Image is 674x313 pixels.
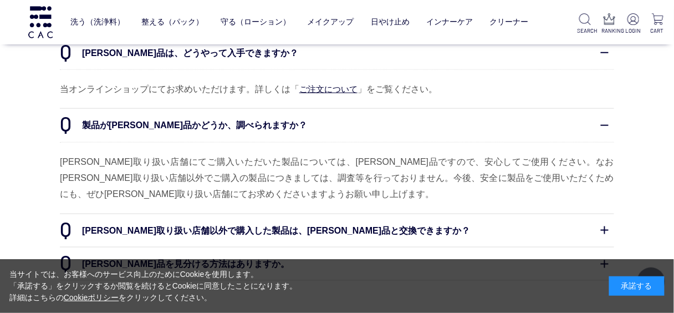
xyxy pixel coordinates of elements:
a: クリーナー [490,9,529,36]
p: SEARCH [578,27,593,35]
dt: 製品が[PERSON_NAME]品かどうか、調べられますか？ [60,109,614,142]
a: 守る（ローション） [221,9,290,36]
dd: 当オンラインショップにてお求めいただけます。詳しくは「 」をご覧ください。 [60,69,614,108]
dt: [PERSON_NAME]品は、どうやって入手できますか？ [60,37,614,69]
p: CART [650,27,665,35]
a: RANKING [601,13,617,35]
a: Cookieポリシー [64,293,119,302]
dt: [PERSON_NAME]品を見分ける方法はありますか。 [60,248,614,280]
a: 洗う（洗浄料） [70,9,125,36]
a: SEARCH [578,13,593,35]
div: 当サイトでは、お客様へのサービス向上のためにCookieを使用します。 「承諾する」をクリックするか閲覧を続けるとCookieに同意したことになります。 詳細はこちらの をクリックしてください。 [9,269,298,304]
img: logo [27,6,54,38]
a: LOGIN [626,13,641,35]
div: 承諾する [609,276,665,296]
a: CART [650,13,665,35]
dt: [PERSON_NAME]取り扱い店舗以外で購入した製品は、[PERSON_NAME]品と交換できますか？ [60,214,614,247]
a: メイクアップ [308,9,354,36]
a: 日やけ止め [371,9,410,36]
p: RANKING [601,27,617,35]
a: インナーケア [426,9,473,36]
a: ご注文について [299,84,358,94]
dd: [PERSON_NAME]取り扱い店舗にてご購入いただいた製品については、[PERSON_NAME]品ですので、安心してご使用ください。なお[PERSON_NAME]取り扱い店舗以外でご購入の製... [60,142,614,214]
a: 整える（パック） [142,9,204,36]
p: LOGIN [626,27,641,35]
